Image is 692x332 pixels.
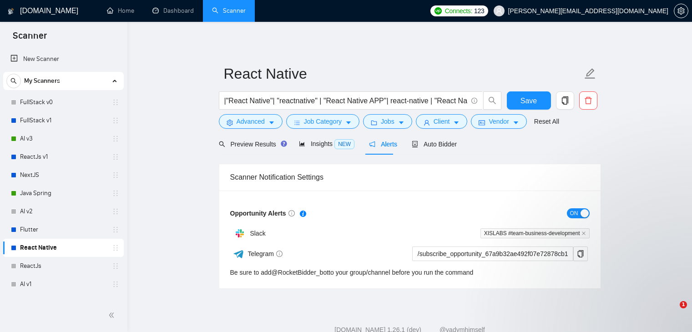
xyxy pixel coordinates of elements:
span: info-circle [471,98,477,104]
span: caret-down [345,119,352,126]
span: holder [112,262,119,270]
span: robot [412,141,418,147]
span: info-circle [288,210,295,216]
span: folder [371,119,377,126]
span: close [581,231,586,236]
span: Auto Bidder [412,141,457,148]
span: search [219,141,225,147]
span: notification [369,141,375,147]
span: edit [584,68,596,80]
span: Vendor [489,116,509,126]
span: Telegram [248,250,283,257]
span: holder [112,171,119,179]
div: Be sure to add to your group/channel before you run the command [230,267,474,277]
a: @RocketBidder_bot [272,269,329,276]
span: Advanced [237,116,265,126]
a: ReactJs [20,257,106,275]
a: AI v1 [20,275,106,293]
div: Tooltip anchor [299,210,307,218]
span: caret-down [513,119,519,126]
a: Flutter [20,221,106,239]
a: NextJS [20,166,106,184]
span: copy [556,96,574,105]
span: holder [112,153,119,161]
a: homeHome [107,7,134,15]
span: Alerts [369,141,397,148]
button: barsJob Categorycaret-down [286,114,359,129]
img: hpQkSZIkSZIkSZIkSZIkSZIkSZIkSZIkSZIkSZIkSZIkSZIkSZIkSZIkSZIkSZIkSZIkSZIkSZIkSZIkSZIkSZIkSZIkSZIkS... [231,224,249,242]
span: Client [434,116,450,126]
div: Scanner Notification Settings [230,164,590,190]
span: caret-down [398,119,404,126]
button: folderJobscaret-down [363,114,412,129]
span: user [496,8,502,14]
span: 1 [680,301,687,308]
span: Insights [299,140,354,147]
span: caret-down [453,119,460,126]
button: setting [674,4,688,18]
iframe: Intercom live chat [661,301,683,323]
input: Search Freelance Jobs... [224,95,467,106]
span: holder [112,244,119,252]
a: searchScanner [212,7,246,15]
input: Scanner name... [224,62,582,85]
span: NEW [334,139,354,149]
span: holder [112,281,119,288]
span: double-left [108,311,117,320]
span: bars [294,119,300,126]
span: user [424,119,430,126]
span: ON [570,208,578,218]
a: React Native [20,239,106,257]
span: holder [112,135,119,142]
img: ww3wtPAAAAAElFTkSuQmCC [233,248,244,260]
button: Save [507,91,551,110]
span: My Scanners [24,72,60,90]
span: search [7,78,20,84]
span: holder [112,99,119,106]
span: Connects: [445,6,472,16]
span: setting [227,119,233,126]
button: delete [579,91,597,110]
a: dashboardDashboard [152,7,194,15]
img: logo [8,4,14,19]
span: holder [112,226,119,233]
span: caret-down [268,119,275,126]
button: copy [556,91,574,110]
span: holder [112,190,119,197]
a: AI v2 [20,202,106,221]
div: Tooltip anchor [280,140,288,148]
a: FullStack v1 [20,111,106,130]
span: XISLABS #team-business-development [480,228,590,238]
button: settingAdvancedcaret-down [219,114,283,129]
button: search [6,74,21,88]
img: upwork-logo.png [434,7,442,15]
span: search [484,96,501,105]
span: Scanner [5,29,54,48]
span: holder [112,208,119,215]
li: New Scanner [3,50,124,68]
a: New Scanner [10,50,116,68]
a: AI v0 [20,293,106,312]
a: AI v3 [20,130,106,148]
span: 123 [474,6,484,16]
span: idcard [479,119,485,126]
button: userClientcaret-down [416,114,468,129]
span: holder [112,117,119,124]
span: Preview Results [219,141,284,148]
span: area-chart [299,141,305,147]
a: Reset All [534,116,559,126]
span: Jobs [381,116,394,126]
a: ReactJs v1 [20,148,106,166]
a: setting [674,7,688,15]
span: Slack [250,230,265,237]
span: info-circle [276,251,283,257]
button: idcardVendorcaret-down [471,114,526,129]
span: delete [580,96,597,105]
span: Job Category [304,116,342,126]
span: Opportunity Alerts [230,210,295,217]
button: search [483,91,501,110]
span: Save [520,95,537,106]
a: FullStack v0 [20,93,106,111]
a: Java Spring [20,184,106,202]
